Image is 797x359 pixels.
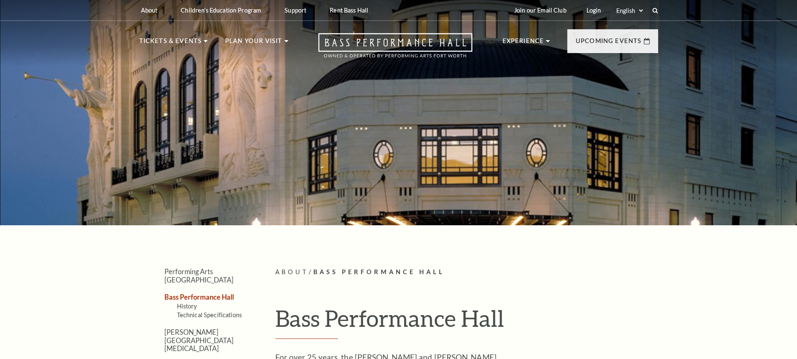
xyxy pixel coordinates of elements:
[177,311,242,318] a: Technical Specifications
[284,7,306,14] p: Support
[275,268,309,275] span: About
[275,305,658,339] h1: Bass Performance Hall
[164,293,234,301] a: Bass Performance Hall
[502,36,544,51] p: Experience
[313,268,445,275] span: Bass Performance Hall
[576,36,642,51] p: Upcoming Events
[225,36,282,51] p: Plan Your Visit
[164,267,233,283] a: Performing Arts [GEOGRAPHIC_DATA]
[139,36,202,51] p: Tickets & Events
[141,7,158,14] p: About
[615,7,644,15] select: Select:
[181,7,261,14] p: Children's Education Program
[275,267,658,278] p: /
[164,328,233,352] a: [PERSON_NAME][GEOGRAPHIC_DATA][MEDICAL_DATA]
[177,303,197,310] a: History
[330,7,368,14] p: Rent Bass Hall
